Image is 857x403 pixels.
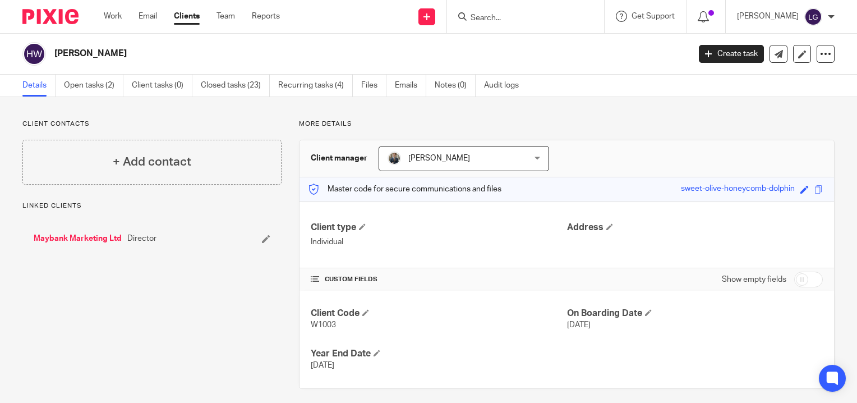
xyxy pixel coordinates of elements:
img: svg%3E [22,42,46,66]
span: [DATE] [311,361,334,369]
img: svg%3E [804,8,822,26]
h4: Address [567,222,823,233]
span: W1003 [311,321,336,329]
p: Individual [311,236,566,248]
input: Search [469,13,570,24]
div: sweet-olive-honeycomb-dolphin [681,183,795,196]
a: Details [22,75,56,97]
h4: Client Code [311,308,566,319]
p: Client contacts [22,120,282,129]
h4: On Boarding Date [567,308,823,319]
h3: Client manager [311,153,367,164]
a: Maybank Marketing Ltd [34,233,122,244]
span: Director [127,233,156,244]
p: More details [299,120,835,129]
a: Create task [699,45,764,63]
a: Email [139,11,157,22]
p: Linked clients [22,201,282,210]
span: Get Support [632,12,675,20]
a: Reports [252,11,280,22]
a: Open tasks (2) [64,75,123,97]
a: Work [104,11,122,22]
label: Show empty fields [722,274,786,285]
span: [PERSON_NAME] [408,154,470,162]
h2: [PERSON_NAME] [54,48,556,59]
img: Headshot.jpg [388,152,401,165]
h4: CUSTOM FIELDS [311,275,566,284]
h4: Client type [311,222,566,233]
p: [PERSON_NAME] [737,11,799,22]
a: Team [216,11,235,22]
h4: Year End Date [311,348,566,360]
a: Closed tasks (23) [201,75,270,97]
p: Master code for secure communications and files [308,184,501,195]
a: Client tasks (0) [132,75,192,97]
a: Emails [395,75,426,97]
a: Clients [174,11,200,22]
h4: + Add contact [113,153,191,171]
a: Recurring tasks (4) [278,75,353,97]
a: Files [361,75,386,97]
img: Pixie [22,9,79,24]
span: [DATE] [567,321,591,329]
a: Notes (0) [435,75,476,97]
a: Audit logs [484,75,527,97]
